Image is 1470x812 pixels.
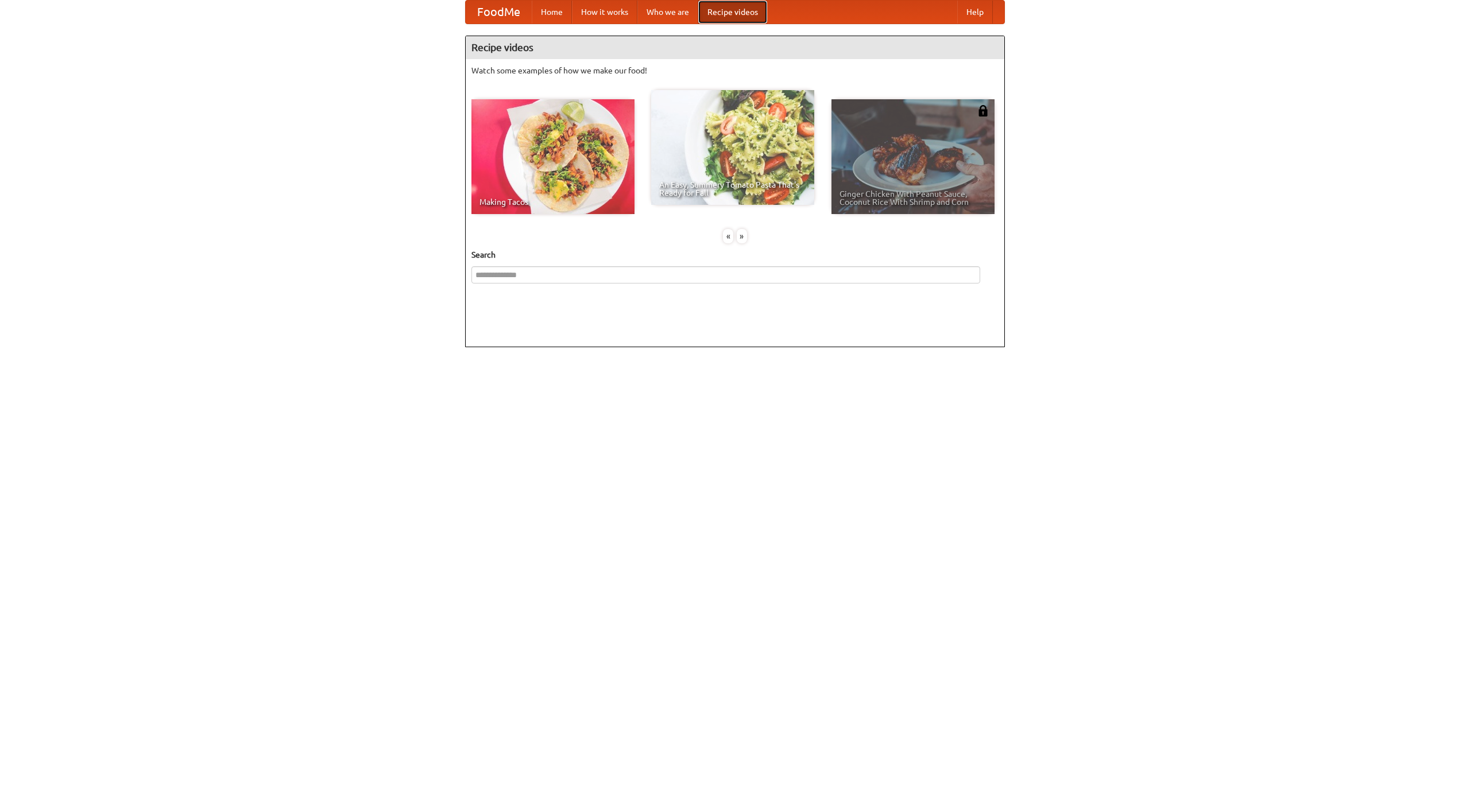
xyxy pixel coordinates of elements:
div: « [723,229,733,243]
a: FoodMe [466,1,532,24]
p: Watch some examples of how we make our food! [471,65,999,76]
a: Home [532,1,572,24]
a: How it works [572,1,637,24]
a: Making Tacos [471,99,635,214]
span: An Easy, Summery Tomato Pasta That's Ready for Fall [659,181,806,197]
span: Making Tacos [479,198,626,206]
a: Help [957,1,993,24]
a: An Easy, Summery Tomato Pasta That's Ready for Fall [651,90,814,205]
img: 483408.png [977,105,989,116]
a: Who we are [637,1,698,24]
h5: Search [471,249,999,261]
div: » [737,229,747,243]
a: Recipe videos [698,1,767,24]
h4: Recipe videos [466,36,1004,59]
